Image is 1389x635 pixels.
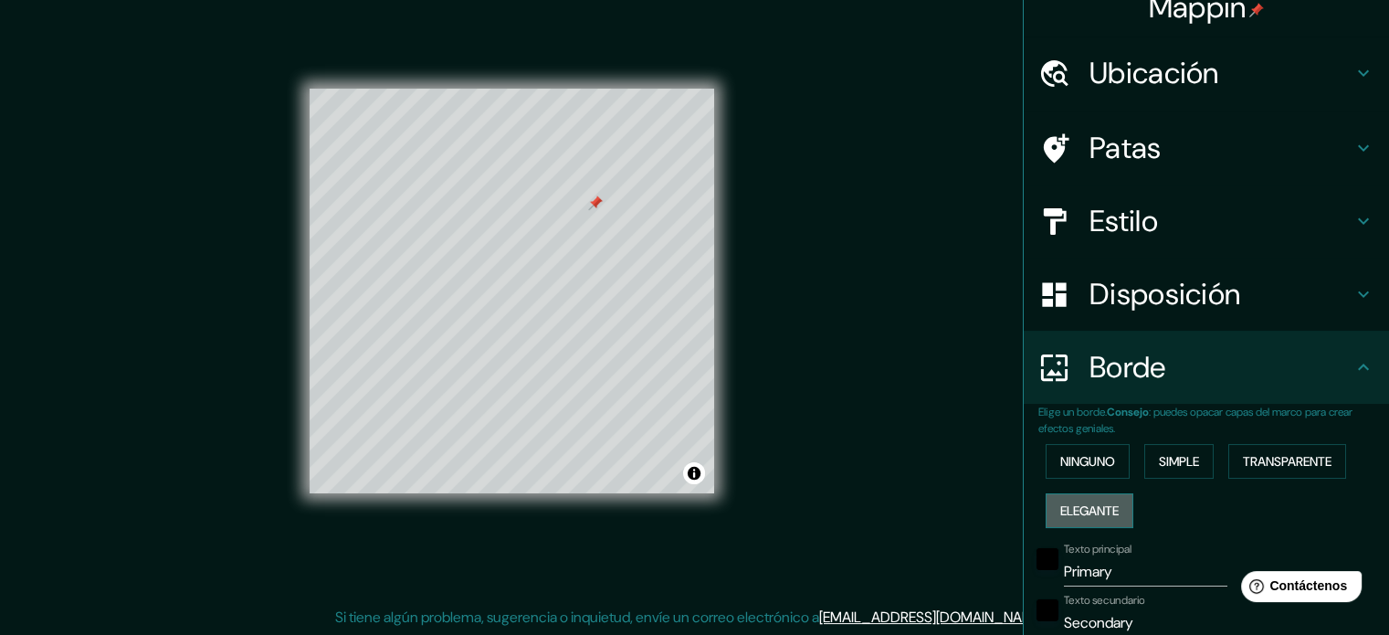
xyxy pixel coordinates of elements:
div: Ubicación [1024,37,1389,110]
div: Patas [1024,111,1389,185]
font: Simple [1159,453,1199,470]
button: Ninguno [1046,444,1130,479]
div: Disposición [1024,258,1389,331]
button: Activar o desactivar atribución [683,462,705,484]
font: Elegante [1060,503,1119,519]
font: Texto secundario [1064,593,1145,608]
img: pin-icon.png [1249,3,1264,17]
div: Estilo [1024,185,1389,258]
button: Elegante [1046,493,1133,528]
a: [EMAIL_ADDRESS][DOMAIN_NAME] [819,608,1045,627]
font: Disposición [1089,275,1240,313]
button: negro [1036,548,1058,570]
font: Borde [1089,348,1166,386]
font: Elige un borde. [1038,405,1107,419]
div: Borde [1024,331,1389,404]
font: Si tiene algún problema, sugerencia o inquietud, envíe un correo electrónico a [335,608,819,627]
button: Simple [1144,444,1214,479]
font: Ubicación [1089,54,1219,92]
font: Ninguno [1060,453,1115,470]
font: Transparente [1243,453,1331,470]
font: Consejo [1107,405,1149,419]
button: negro [1036,599,1058,621]
font: Texto principal [1064,542,1131,556]
font: : puedes opacar capas del marco para crear efectos geniales. [1038,405,1352,436]
button: Transparente [1228,444,1346,479]
font: Estilo [1089,202,1158,240]
iframe: Lanzador de widgets de ayuda [1226,564,1369,615]
font: Patas [1089,129,1162,167]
